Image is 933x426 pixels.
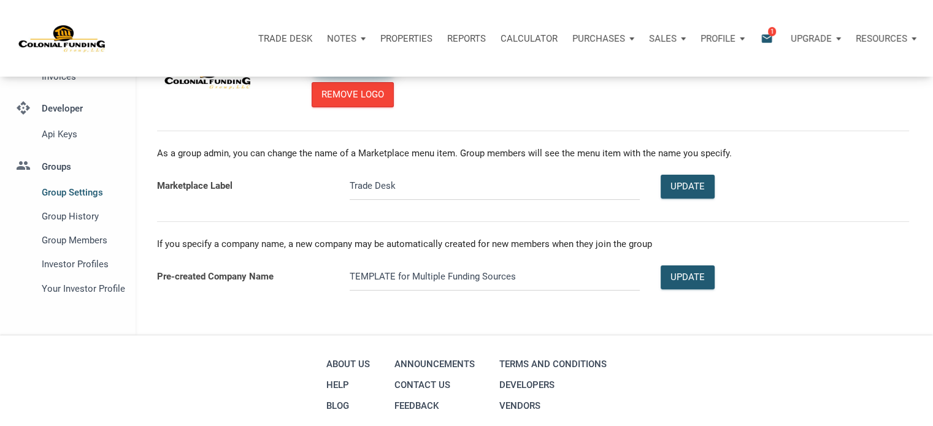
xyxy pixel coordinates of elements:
[42,209,121,224] span: Group History
[157,234,910,255] p: If you specify a company name, a new company may be automatically created for new members when th...
[693,20,752,57] button: Profile
[9,276,126,300] a: Your Investor Profile
[701,33,735,44] p: Profile
[350,172,640,200] input: Marketplace Label
[9,204,126,228] a: Group History
[323,354,373,375] a: About Us
[9,229,126,253] a: Group Members
[670,270,705,284] div: Update
[661,175,715,199] button: Update
[496,375,610,395] a: Developers
[42,185,121,200] span: Group Settings
[572,33,625,44] p: Purchases
[323,395,373,416] a: Blog
[791,33,832,44] p: Upgrade
[373,20,440,57] a: Properties
[9,64,126,88] a: Invoices
[759,31,774,45] i: email
[391,354,478,375] a: Announcements
[42,257,121,272] span: Investor Profiles
[251,20,320,57] button: Trade Desk
[661,265,715,289] button: Update
[391,375,478,395] a: Contact Us
[501,33,558,44] p: Calculator
[848,20,924,57] button: Resources
[320,20,373,57] button: Notes
[258,33,312,44] p: Trade Desk
[565,20,642,57] button: Purchases
[18,24,106,53] img: NoteUnlimited
[856,33,907,44] p: Resources
[493,20,565,57] a: Calculator
[447,33,486,44] p: Reports
[642,20,693,57] button: Sales
[670,180,705,194] div: Update
[768,26,776,36] span: 1
[148,164,340,209] label: Marketplace Label
[9,180,126,204] a: Group Settings
[649,33,677,44] p: Sales
[391,395,478,416] a: Feedback
[148,255,340,300] label: Pre-created Company Name
[9,253,126,276] a: Investor Profiles
[9,123,126,146] a: Api keys
[783,20,848,57] button: Upgrade
[321,88,384,102] div: Remove Logo
[42,233,121,248] span: Group Members
[323,375,373,395] a: Help
[496,354,610,375] a: Terms and conditions
[42,69,121,84] span: Invoices
[496,395,610,416] a: Vendors
[157,143,910,164] p: As a group admin, you can change the name of a Marketplace menu item. Group members will see the ...
[42,127,121,142] span: Api keys
[327,33,356,44] p: Notes
[350,263,640,291] input: Pre-created Company Name
[751,20,783,57] button: email1
[440,20,493,57] button: Reports
[312,82,394,107] button: Remove Logo
[42,281,121,296] span: Your Investor Profile
[380,33,432,44] p: Properties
